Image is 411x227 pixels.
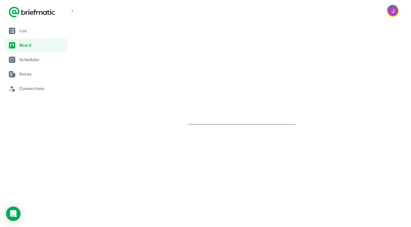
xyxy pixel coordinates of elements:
a: Logo [8,6,56,18]
a: List [5,24,67,37]
span: List [19,27,65,34]
span: Notes [19,71,65,77]
a: Notes [5,67,67,81]
span: Connections [19,85,65,92]
a: Scheduler [5,53,67,66]
a: Connections [5,82,67,95]
div: Load Chat [6,207,21,221]
a: Board [5,39,67,52]
button: Account button [387,5,399,17]
span: Scheduler [19,56,65,63]
span: Board [19,42,65,48]
img: Julia Esakoff [388,6,398,16]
